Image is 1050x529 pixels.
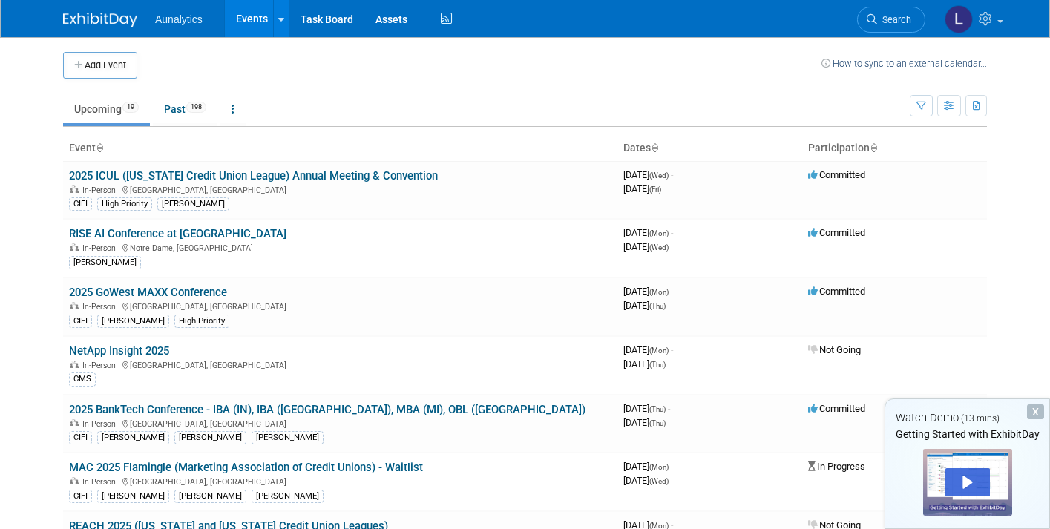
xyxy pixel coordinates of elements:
div: CIFI [69,315,92,328]
span: (13 mins) [961,413,1000,424]
div: [PERSON_NAME] [69,256,141,269]
div: Play [945,468,990,496]
span: Search [877,14,911,25]
div: [GEOGRAPHIC_DATA], [GEOGRAPHIC_DATA] [69,300,611,312]
span: In-Person [82,419,120,429]
span: (Wed) [649,171,669,180]
div: [PERSON_NAME] [252,431,324,444]
div: CIFI [69,431,92,444]
span: [DATE] [623,286,673,297]
span: (Mon) [649,346,669,355]
span: 198 [186,102,206,113]
span: Committed [808,227,865,238]
span: [DATE] [623,241,669,252]
div: Getting Started with ExhibitDay [885,427,1049,441]
div: [GEOGRAPHIC_DATA], [GEOGRAPHIC_DATA] [69,417,611,429]
span: [DATE] [623,475,669,486]
img: In-Person Event [70,302,79,309]
div: [PERSON_NAME] [97,315,169,328]
span: 19 [122,102,139,113]
span: (Thu) [649,419,666,427]
span: In-Person [82,302,120,312]
span: [DATE] [623,344,673,355]
span: Committed [808,286,865,297]
span: In Progress [808,461,865,472]
span: In-Person [82,361,120,370]
span: [DATE] [623,183,661,194]
span: - [671,344,673,355]
span: Not Going [808,344,861,355]
span: (Mon) [649,288,669,296]
div: [PERSON_NAME] [97,431,169,444]
div: CMS [69,372,96,386]
a: 2025 ICUL ([US_STATE] Credit Union League) Annual Meeting & Convention [69,169,438,183]
div: Dismiss [1027,404,1044,419]
div: [PERSON_NAME] [252,490,324,503]
span: (Thu) [649,361,666,369]
a: 2025 BankTech Conference - IBA (IN), IBA ([GEOGRAPHIC_DATA]), MBA (MI), OBL ([GEOGRAPHIC_DATA]) [69,403,585,416]
span: Committed [808,169,865,180]
span: [DATE] [623,461,673,472]
div: [PERSON_NAME] [174,431,246,444]
span: - [671,227,673,238]
a: Sort by Start Date [651,142,658,154]
div: [PERSON_NAME] [157,197,229,211]
span: [DATE] [623,358,666,369]
a: How to sync to an external calendar... [821,58,987,69]
span: (Wed) [649,243,669,252]
div: [PERSON_NAME] [97,490,169,503]
span: In-Person [82,185,120,195]
div: [GEOGRAPHIC_DATA], [GEOGRAPHIC_DATA] [69,183,611,195]
a: Sort by Event Name [96,142,103,154]
span: [DATE] [623,300,666,311]
span: [DATE] [623,227,673,238]
div: CIFI [69,197,92,211]
div: High Priority [174,315,229,328]
span: Aunalytics [155,13,203,25]
span: (Mon) [649,463,669,471]
a: NetApp Insight 2025 [69,344,169,358]
span: (Mon) [649,229,669,237]
div: High Priority [97,197,152,211]
a: Past198 [153,95,217,123]
span: - [671,461,673,472]
div: Notre Dame, [GEOGRAPHIC_DATA] [69,241,611,253]
img: ExhibitDay [63,13,137,27]
a: Upcoming19 [63,95,150,123]
span: - [671,169,673,180]
div: CIFI [69,490,92,503]
span: [DATE] [623,417,666,428]
img: Leanna Adeola [945,5,973,33]
span: (Thu) [649,405,666,413]
img: In-Person Event [70,477,79,484]
img: In-Person Event [70,243,79,251]
a: MAC 2025 Flamingle (Marketing Association of Credit Unions) - Waitlist [69,461,423,474]
div: [PERSON_NAME] [174,490,246,503]
a: RISE AI Conference at [GEOGRAPHIC_DATA] [69,227,286,240]
a: 2025 GoWest MAXX Conference [69,286,227,299]
span: In-Person [82,477,120,487]
div: [GEOGRAPHIC_DATA], [GEOGRAPHIC_DATA] [69,475,611,487]
span: - [668,403,670,414]
span: In-Person [82,243,120,253]
div: [GEOGRAPHIC_DATA], [GEOGRAPHIC_DATA] [69,358,611,370]
a: Search [857,7,925,33]
span: [DATE] [623,403,670,414]
th: Participation [802,136,987,161]
img: In-Person Event [70,419,79,427]
th: Dates [617,136,802,161]
button: Add Event [63,52,137,79]
img: In-Person Event [70,185,79,193]
span: (Wed) [649,477,669,485]
span: [DATE] [623,169,673,180]
th: Event [63,136,617,161]
span: (Fri) [649,185,661,194]
span: Committed [808,403,865,414]
span: (Thu) [649,302,666,310]
img: In-Person Event [70,361,79,368]
span: - [671,286,673,297]
div: Watch Demo [885,410,1049,426]
a: Sort by Participation Type [870,142,877,154]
